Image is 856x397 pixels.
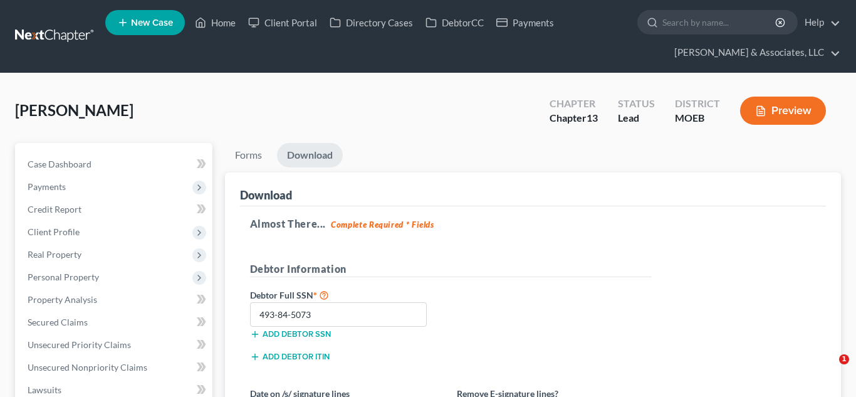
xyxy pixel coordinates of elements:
div: Lead [618,111,655,125]
a: Unsecured Nonpriority Claims [18,356,212,379]
input: XXX-XX-XXXX [250,302,427,327]
div: MOEB [675,111,720,125]
a: Secured Claims [18,311,212,334]
span: Property Analysis [28,294,97,305]
a: Property Analysis [18,288,212,311]
a: Directory Cases [323,11,419,34]
a: [PERSON_NAME] & Associates, LLC [668,41,840,64]
div: Chapter [550,97,598,111]
div: District [675,97,720,111]
span: Client Profile [28,226,80,237]
div: Status [618,97,655,111]
span: Payments [28,181,66,192]
span: New Case [131,18,173,28]
button: Add debtor ITIN [250,352,330,362]
span: 1 [839,354,849,364]
span: Credit Report [28,204,81,214]
label: Debtor Full SSN [244,287,451,302]
h5: Almost There... [250,216,817,231]
a: Credit Report [18,198,212,221]
a: Help [798,11,840,34]
button: Preview [740,97,826,125]
span: Unsecured Nonpriority Claims [28,362,147,373]
input: Search by name... [662,11,777,34]
div: Chapter [550,111,598,125]
span: Personal Property [28,272,99,282]
a: Client Portal [242,11,323,34]
span: Unsecured Priority Claims [28,339,131,350]
a: Case Dashboard [18,153,212,176]
a: Unsecured Priority Claims [18,334,212,356]
span: Real Property [28,249,81,260]
h5: Debtor Information [250,262,651,277]
div: Download [240,188,292,203]
a: Download [277,143,343,167]
a: Home [189,11,242,34]
a: DebtorCC [419,11,490,34]
span: Secured Claims [28,317,88,327]
span: [PERSON_NAME] [15,101,133,119]
iframe: Intercom live chat [813,354,843,384]
button: Add debtor SSN [250,329,331,339]
strong: Complete Required * Fields [331,220,434,230]
span: Lawsuits [28,384,61,395]
span: Case Dashboard [28,159,91,169]
a: Payments [490,11,560,34]
span: 13 [587,112,598,124]
a: Forms [225,143,272,167]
